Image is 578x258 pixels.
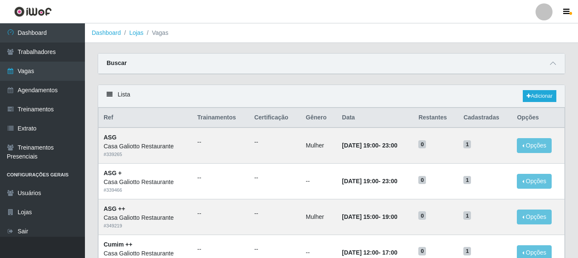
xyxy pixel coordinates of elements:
[382,249,398,256] time: 17:00
[337,108,413,128] th: Data
[342,249,378,256] time: [DATE] 12:00
[382,213,398,220] time: 19:00
[523,90,556,102] a: Adicionar
[301,128,337,163] td: Mulher
[104,249,187,258] div: Casa Galiotto Restaurante
[129,29,143,36] a: Lojas
[104,241,133,248] strong: Cumim ++
[99,108,192,128] th: Ref
[382,142,398,149] time: 23:00
[14,6,52,17] img: CoreUI Logo
[104,213,187,222] div: Casa Galiotto Restaurante
[458,108,512,128] th: Cadastradas
[254,138,296,147] ul: --
[342,178,378,184] time: [DATE] 19:00
[517,210,552,224] button: Opções
[382,178,398,184] time: 23:00
[104,142,187,151] div: Casa Galiotto Restaurante
[254,173,296,182] ul: --
[418,176,426,184] span: 0
[418,247,426,255] span: 0
[463,176,471,184] span: 1
[517,174,552,189] button: Opções
[517,138,552,153] button: Opções
[144,28,169,37] li: Vagas
[92,29,121,36] a: Dashboard
[197,173,244,182] ul: --
[418,211,426,220] span: 0
[104,187,187,194] div: # 339466
[197,138,244,147] ul: --
[413,108,458,128] th: Restantes
[104,222,187,230] div: # 349219
[98,85,565,108] div: Lista
[197,245,244,254] ul: --
[104,134,116,141] strong: ASG
[463,140,471,149] span: 1
[254,209,296,218] ul: --
[342,142,378,149] time: [DATE] 19:00
[249,108,301,128] th: Certificação
[104,205,125,212] strong: ASG ++
[342,142,397,149] strong: -
[197,209,244,218] ul: --
[512,108,564,128] th: Opções
[104,178,187,187] div: Casa Galiotto Restaurante
[301,164,337,199] td: --
[342,249,397,256] strong: -
[418,140,426,149] span: 0
[192,108,249,128] th: Trainamentos
[301,108,337,128] th: Gênero
[104,151,187,158] div: # 339265
[463,211,471,220] span: 1
[104,170,121,176] strong: ASG +
[342,213,378,220] time: [DATE] 15:00
[463,247,471,255] span: 1
[85,23,578,43] nav: breadcrumb
[254,245,296,254] ul: --
[342,178,397,184] strong: -
[107,60,127,66] strong: Buscar
[301,199,337,235] td: Mulher
[342,213,397,220] strong: -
